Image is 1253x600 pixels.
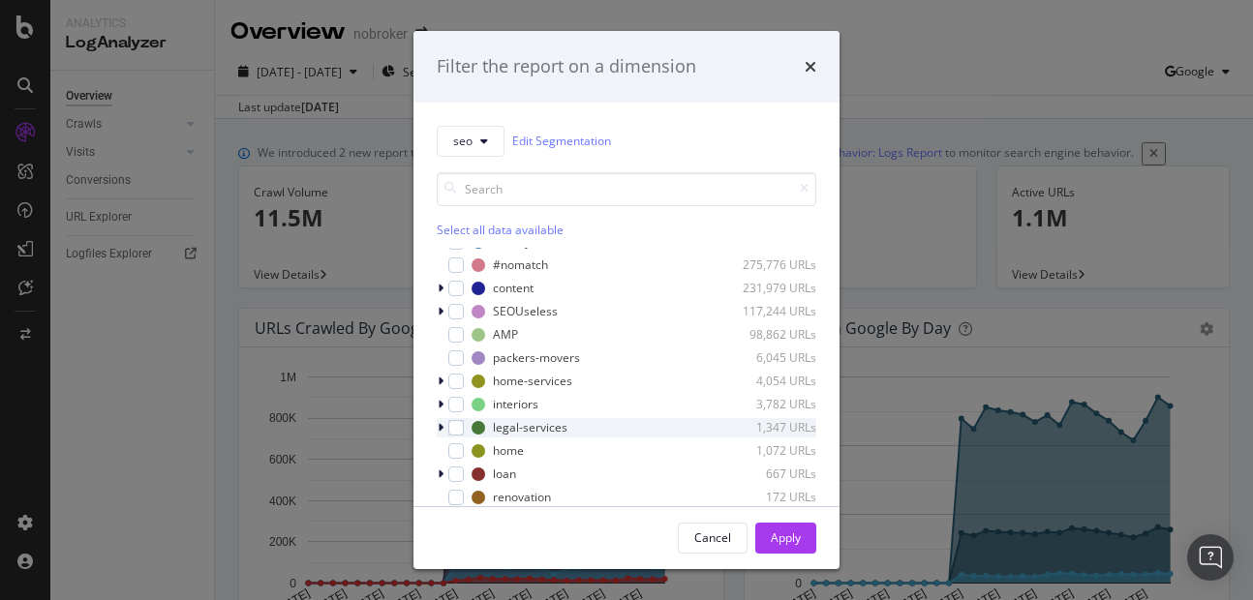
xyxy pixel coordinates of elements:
[721,489,816,505] div: 172 URLs
[721,465,816,482] div: 667 URLs
[437,222,816,238] div: Select all data available
[721,349,816,366] div: 6,045 URLs
[721,256,816,273] div: 275,776 URLs
[771,529,801,546] div: Apply
[755,523,816,554] button: Apply
[493,280,534,296] div: content
[493,373,572,389] div: home-services
[493,396,538,412] div: interiors
[678,523,748,554] button: Cancel
[493,419,567,435] div: legal-services
[694,529,731,546] div: Cancel
[493,349,580,366] div: packers-movers
[1187,534,1234,581] div: Open Intercom Messenger
[721,326,816,343] div: 98,862 URLs
[493,303,558,319] div: SEOUseless
[437,54,696,79] div: Filter the report on a dimension
[721,303,816,319] div: 117,244 URLs
[493,489,551,505] div: renovation
[805,54,816,79] div: times
[721,396,816,412] div: 3,782 URLs
[493,256,548,273] div: #nomatch
[721,442,816,459] div: 1,072 URLs
[493,442,524,459] div: home
[413,31,840,569] div: modal
[493,326,518,343] div: AMP
[493,465,516,482] div: loan
[453,133,473,149] span: seo
[437,126,504,157] button: seo
[721,419,816,435] div: 1,347 URLs
[721,373,816,389] div: 4,054 URLs
[721,280,816,296] div: 231,979 URLs
[437,172,816,206] input: Search
[512,131,611,151] a: Edit Segmentation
